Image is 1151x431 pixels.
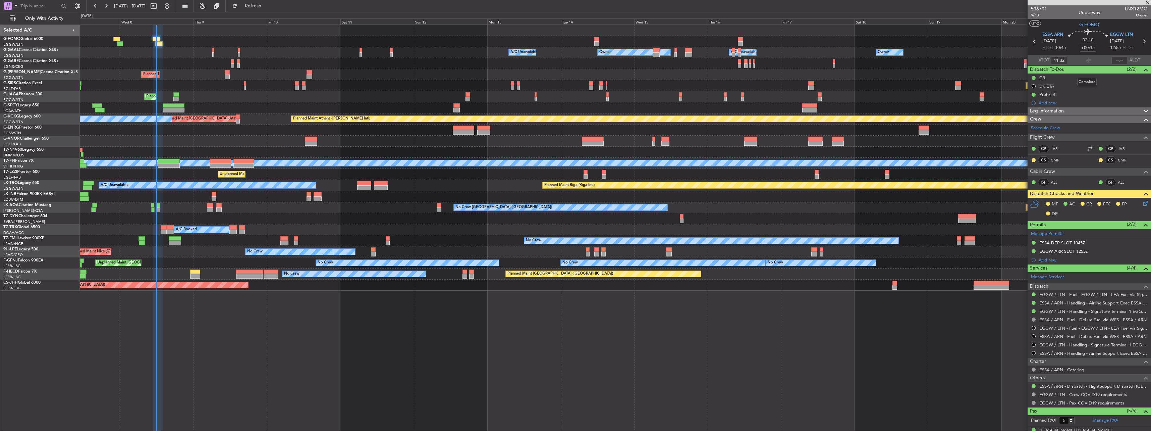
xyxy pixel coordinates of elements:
div: No Crew [526,236,541,246]
a: EGLF/FAB [3,142,21,147]
span: G-[PERSON_NAME] [3,70,41,74]
a: VHHH/HKG [3,164,23,169]
span: 10:45 [1055,45,1066,51]
span: G-GARE [3,59,19,63]
span: 536701 [1031,5,1047,12]
div: A/C Unavailable [731,47,759,57]
a: EVRA/[PERSON_NAME] [3,219,45,224]
a: EDLW/DTM [3,197,23,202]
div: Wed 8 [120,18,194,25]
a: EGGW/LTN [3,53,23,58]
div: No Crew [284,269,299,279]
span: CS-JHH [3,281,18,285]
a: G-FOMOGlobal 6000 [3,37,43,41]
div: No Crew [318,258,333,268]
a: G-VNORChallenger 650 [3,137,49,141]
a: Manage Permits [1031,231,1063,237]
a: [PERSON_NAME]/QSA [3,208,43,213]
span: Cabin Crew [1030,168,1055,176]
div: Thu 16 [708,18,781,25]
div: CS [1105,156,1116,164]
a: EGGW / LTN - Handling - Signature Terminal 1 EGGW / LTN [1039,308,1148,314]
span: 9/13 [1031,12,1047,18]
div: Wed 15 [634,18,708,25]
div: CS [1038,156,1049,164]
button: Only With Activity [7,13,73,24]
span: (2/2) [1127,66,1137,73]
a: F-HECDFalcon 7X [3,270,37,274]
a: LX-TROLegacy 650 [3,181,39,185]
span: Services [1030,265,1047,272]
a: EGLF/FAB [3,86,21,91]
a: EGLF/FAB [3,175,21,180]
input: Trip Number [20,1,59,11]
span: DP [1052,211,1058,218]
span: Charter [1030,358,1046,366]
span: G-FOMO [1079,21,1099,28]
div: Fri 10 [267,18,340,25]
a: JVS [1051,146,1066,152]
a: ESSA / ARN - Dispatch - FlightSupport Dispatch [GEOGRAPHIC_DATA] [1039,383,1148,389]
span: 9H-LPZ [3,247,17,251]
div: Unplanned Maint [GEOGRAPHIC_DATA] ([GEOGRAPHIC_DATA]) [220,169,330,179]
a: LFPB/LBG [3,275,21,280]
div: Sat 18 [855,18,928,25]
span: T7-DYN [3,214,18,218]
div: A/C Unavailable [101,180,128,190]
a: EGGW / LTN - Crew COVID19 requirements [1039,392,1127,397]
a: ESSA / ARN - Handling - Airline Support Exec ESSA / ARN [1039,300,1148,306]
a: G-GAALCessna Citation XLS+ [3,48,59,52]
a: LX-AOACitation Mustang [3,203,51,207]
div: UK ETA [1039,83,1054,89]
div: No Crew [247,247,263,257]
label: Planned PAX [1031,417,1056,424]
div: A/C Booked [176,225,197,235]
span: ETOT [1042,45,1053,51]
a: EGGW / LTN - Fuel - EGGW / LTN - LEA Fuel via Signature in EGGW [1039,292,1148,297]
span: [DATE] [1110,38,1124,45]
div: Owner [599,47,611,57]
div: No Crew [562,258,578,268]
span: G-JAGA [3,92,19,96]
a: EGGW/LTN [3,186,23,191]
div: Add new [1039,100,1148,106]
div: Sun 12 [414,18,487,25]
a: EGGW / LTN - Fuel - EGGW / LTN - LEA Fuel via Signature in EGGW [1039,325,1148,331]
span: Others [1030,374,1045,382]
a: Manage PAX [1093,417,1118,424]
a: EGGW/LTN [3,119,23,125]
span: Only With Activity [17,16,71,21]
span: [DATE] [1042,38,1056,45]
span: G-ENRG [3,126,19,130]
span: T7-FFI [3,159,15,163]
div: Complete [1077,78,1097,86]
span: (5/5) [1127,407,1137,414]
span: G-KGKG [3,114,19,118]
a: CS-JHHGlobal 6000 [3,281,41,285]
a: LFPB/LBG [3,264,21,269]
a: LFMN/NCE [3,241,23,246]
span: Dispatch Checks and Weather [1030,190,1094,198]
span: Owner [1125,12,1148,18]
span: F-HECD [3,270,18,274]
a: EGGW / LTN - Handling - Signature Terminal 1 EGGW / LTN [1039,342,1148,348]
a: ALJ [1051,179,1066,185]
a: LFPB/LBG [3,286,21,291]
div: Sun 19 [928,18,1001,25]
span: Dispatch [1030,283,1048,290]
span: T7-N1960 [3,148,22,152]
a: G-KGKGLegacy 600 [3,114,41,118]
a: ESSA / ARN - Fuel - DeLux Fuel via WFS - ESSA / ARN [1039,317,1147,323]
div: Planned Maint Athens ([PERSON_NAME] Intl) [293,114,370,124]
span: ESSA ARN [1042,32,1063,38]
span: Crew [1030,115,1041,123]
a: T7-DYNChallenger 604 [3,214,47,218]
a: T7-LZZIPraetor 600 [3,170,40,174]
div: Unplanned Maint [GEOGRAPHIC_DATA] (Ataturk) [159,114,243,124]
span: LX-TRO [3,181,18,185]
span: (2/2) [1127,221,1137,228]
a: EGNR/CEG [3,64,23,69]
div: Underway [1079,9,1100,16]
div: Add new [1039,257,1148,263]
a: ESSA / ARN - Handling - Airline Support Exec ESSA / ARN [1039,350,1148,356]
